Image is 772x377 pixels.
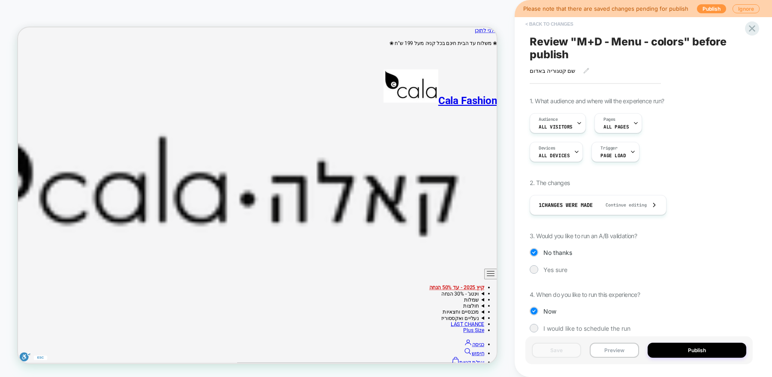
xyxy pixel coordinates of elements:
button: Save [532,343,581,358]
span: 1 Changes were made [539,202,593,209]
span: 2. The changes [530,179,570,186]
span: HOMEPAGE [255,6,279,20]
span: Now [543,308,556,315]
span: 3. Would you like to run an A/B validation? [530,232,637,239]
span: Audience [539,117,558,123]
span: Review " M+D - Menu - colors " before publish [530,35,748,61]
button: < Back to changes [521,17,578,31]
span: Devices [539,145,555,151]
span: I would like to schedule the run [543,325,630,332]
button: Publish [697,4,726,13]
a: קיץ 2025 - עד 50% הנחה [548,343,621,351]
span: Trigger [600,145,617,151]
span: ALL DEVICES [539,153,570,159]
span: All Visitors [539,124,573,130]
span: 4. When do you like to run this experience? [530,291,640,298]
span: 1. What audience and where will the experience run? [530,97,664,105]
span: שם קטגוריה באדום [530,67,577,74]
span: Yes sure [543,266,567,273]
span: Pages [603,117,615,123]
button: Ignore [733,4,760,13]
button: Publish [648,343,746,358]
button: Preview [590,343,639,358]
span: Page Load [600,153,626,159]
span: No thanks [543,249,572,256]
span: Continue editing [597,202,647,208]
span: Cala Fashion [560,90,639,106]
span: ALL PAGES [603,124,629,130]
